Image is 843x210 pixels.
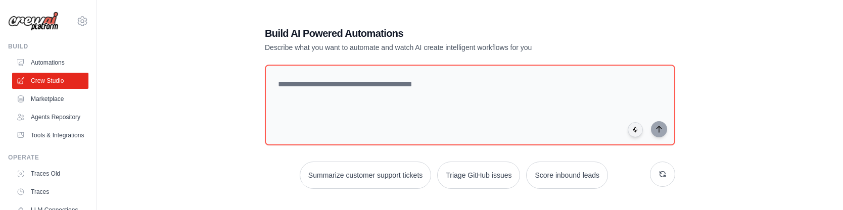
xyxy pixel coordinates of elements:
button: Score inbound leads [526,162,608,189]
button: Get new suggestions [650,162,675,187]
a: Traces [12,184,88,200]
div: Build [8,42,88,50]
a: Traces Old [12,166,88,182]
button: Click to speak your automation idea [628,122,643,137]
h1: Build AI Powered Automations [265,26,604,40]
a: Agents Repository [12,109,88,125]
a: Marketplace [12,91,88,107]
p: Describe what you want to automate and watch AI create intelligent workflows for you [265,42,604,52]
img: Logo [8,12,59,31]
a: Tools & Integrations [12,127,88,143]
a: Automations [12,55,88,71]
a: Crew Studio [12,73,88,89]
div: Operate [8,153,88,162]
button: Summarize customer support tickets [300,162,431,189]
button: Triage GitHub issues [437,162,520,189]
